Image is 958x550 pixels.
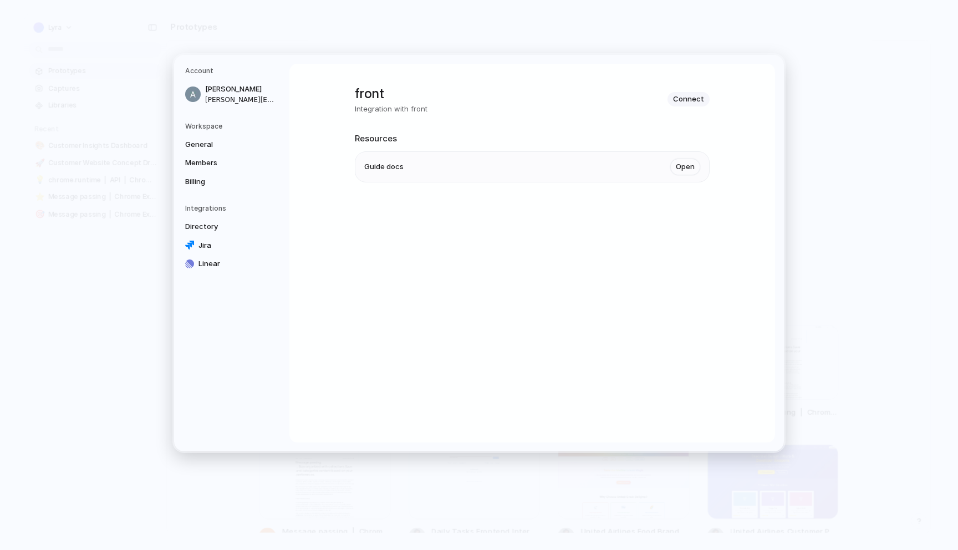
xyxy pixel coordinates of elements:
[182,236,278,254] a: Jira
[182,80,278,108] a: [PERSON_NAME][PERSON_NAME][EMAIL_ADDRESS][DOMAIN_NAME]
[182,255,278,273] a: Linear
[205,84,276,95] span: [PERSON_NAME]
[182,218,278,236] a: Directory
[185,203,278,213] h5: Integrations
[667,92,710,106] button: Connect
[355,132,710,145] h2: Resources
[364,161,404,172] span: Guide docs
[673,94,704,105] span: Connect
[182,154,278,172] a: Members
[185,121,278,131] h5: Workspace
[185,221,256,232] span: Directory
[182,135,278,153] a: General
[185,176,256,187] span: Billing
[185,139,256,150] span: General
[198,258,269,269] span: Linear
[185,66,278,76] h5: Account
[355,104,427,115] p: Integration with front
[198,240,269,251] span: Jira
[355,84,427,104] h1: front
[670,159,700,175] a: Open
[205,94,276,104] span: [PERSON_NAME][EMAIL_ADDRESS][DOMAIN_NAME]
[185,157,256,169] span: Members
[182,172,278,190] a: Billing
